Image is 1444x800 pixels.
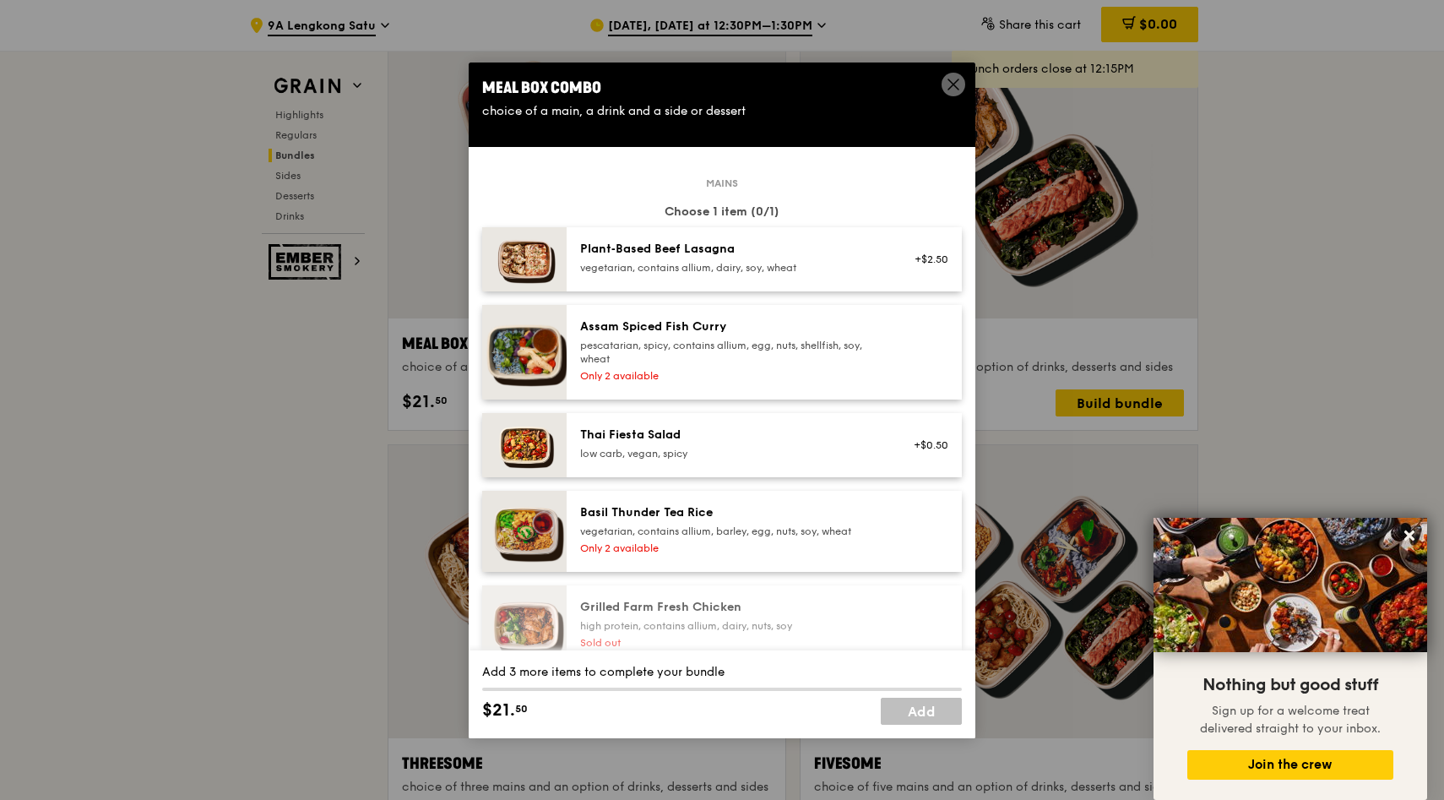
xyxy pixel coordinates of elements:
div: Sold out [580,636,883,650]
span: Nothing but good stuff [1202,675,1378,695]
div: Grilled Farm Fresh Chicken [580,599,883,616]
img: daily_normal_HORZ-Basil-Thunder-Tea-Rice.jpg [482,491,567,572]
a: Add [881,698,962,725]
button: Join the crew [1187,750,1393,780]
span: Mains [699,177,745,190]
div: Choose 1 item (0/1) [482,204,962,220]
div: Only 2 available [580,541,883,555]
span: 50 [515,702,528,716]
div: Only 2 available [580,369,883,383]
div: +$2.50 [904,253,948,266]
div: Meal Box Combo [482,76,962,100]
button: Close [1396,522,1423,549]
div: pescatarian, spicy, contains allium, egg, nuts, shellfish, soy, wheat [580,339,883,366]
img: daily_normal_HORZ-Grilled-Farm-Fresh-Chicken.jpg [482,585,567,667]
span: Sign up for a welcome treat delivered straight to your inbox. [1200,704,1381,736]
img: daily_normal_Assam_Spiced_Fish_Curry__Horizontal_.jpg [482,305,567,400]
div: vegetarian, contains allium, dairy, soy, wheat [580,261,883,275]
div: high protein, contains allium, dairy, nuts, soy [580,619,883,633]
div: vegetarian, contains allium, barley, egg, nuts, soy, wheat [580,525,883,538]
div: low carb, vegan, spicy [580,447,883,460]
img: daily_normal_Thai_Fiesta_Salad__Horizontal_.jpg [482,413,567,477]
div: +$0.50 [904,438,948,452]
div: choice of a main, a drink and a side or dessert [482,103,962,120]
div: Basil Thunder Tea Rice [580,504,883,521]
img: DSC07876-Edit02-Large.jpeg [1154,518,1427,652]
span: $21. [482,698,515,723]
div: Plant‑Based Beef Lasagna [580,241,883,258]
img: daily_normal_Citrusy-Cauliflower-Plant-Based-Lasagna-HORZ.jpg [482,227,567,291]
div: Add 3 more items to complete your bundle [482,664,962,681]
div: Thai Fiesta Salad [580,427,883,444]
div: Assam Spiced Fish Curry [580,318,883,335]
